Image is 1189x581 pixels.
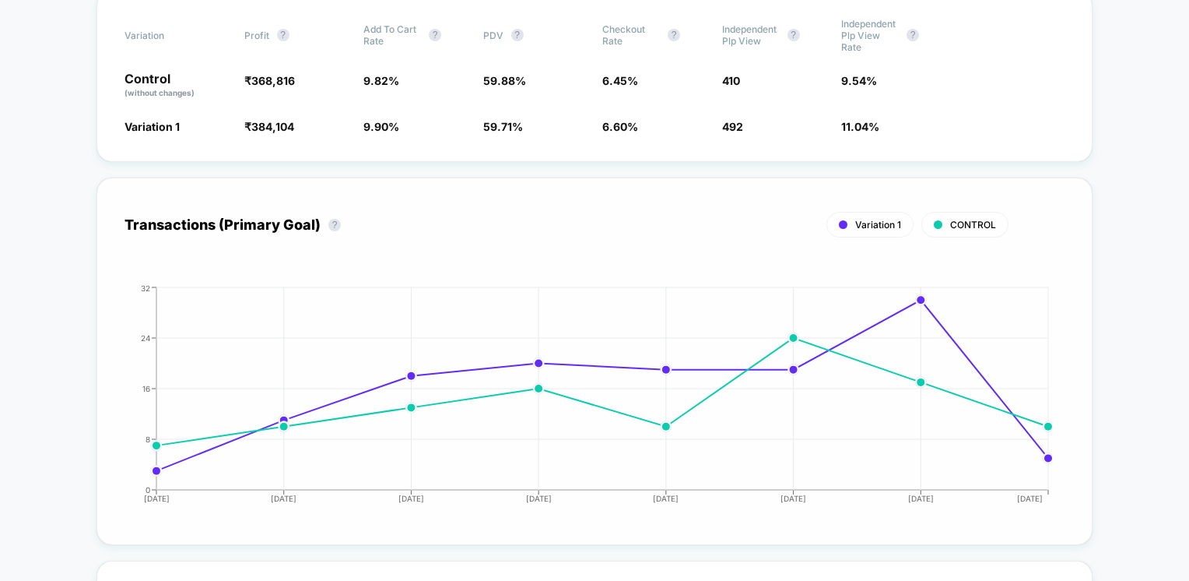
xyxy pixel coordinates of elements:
tspan: 0 [146,484,150,494]
span: 59.88 % [483,74,526,87]
tspan: 24 [141,333,150,342]
span: ₹ [244,120,294,133]
span: Checkout Rate [602,23,660,47]
span: 6.45 % [602,74,638,87]
span: 492 [722,120,743,133]
button: ? [907,29,919,41]
span: 410 [722,74,740,87]
tspan: 32 [141,283,150,292]
button: ? [328,219,341,231]
tspan: [DATE] [398,494,424,503]
div: TRANSACTIONS [109,283,1049,517]
span: Variation 1 [125,120,180,133]
tspan: [DATE] [908,494,934,503]
tspan: [DATE] [526,494,552,503]
span: PDV [483,30,503,41]
tspan: 8 [146,434,150,443]
button: ? [429,29,441,41]
span: 384,104 [251,120,294,133]
span: (without changes) [125,88,195,97]
span: ₹ [244,74,295,87]
span: Variation [125,18,210,53]
span: 9.90 % [363,120,399,133]
span: Independent Plp View Rate [841,18,899,53]
span: CONTROL [950,219,996,231]
tspan: [DATE] [271,494,296,503]
span: 6.60 % [602,120,638,133]
span: 59.71 % [483,120,523,133]
button: ? [668,29,680,41]
tspan: [DATE] [653,494,679,503]
button: ? [277,29,289,41]
span: 9.54 % [841,74,877,87]
tspan: [DATE] [144,494,170,503]
button: ? [511,29,524,41]
span: Add To Cart Rate [363,23,421,47]
span: 368,816 [251,74,295,87]
tspan: 16 [142,383,150,393]
p: Control [125,72,229,99]
span: Profit [244,30,269,41]
tspan: [DATE] [1017,494,1043,503]
span: Variation 1 [855,219,901,231]
button: ? [787,29,800,41]
span: 11.04 % [841,120,879,133]
span: Independent Plp View [722,23,780,47]
span: 9.82 % [363,74,399,87]
tspan: [DATE] [780,494,806,503]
